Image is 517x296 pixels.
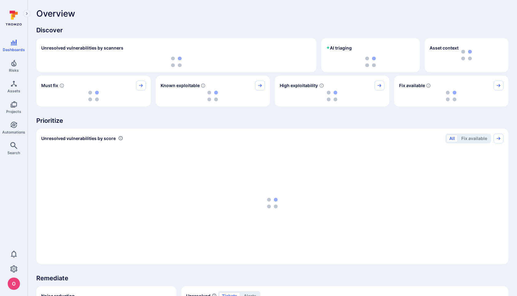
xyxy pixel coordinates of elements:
[36,76,151,106] div: Must fix
[25,11,29,16] i: Expand navigation menu
[2,130,25,134] span: Automations
[6,109,21,114] span: Projects
[36,26,508,34] span: Discover
[36,9,75,18] span: Overview
[8,278,20,290] div: oleg malkov
[8,278,20,290] img: ACg8ocJcCe-YbLxGm5tc0PuNRxmgP8aEm0RBXn6duO8aeMVK9zjHhw=s96-c
[161,90,265,102] div: loading spinner
[430,45,459,51] span: Asset context
[36,116,508,125] span: Prioritize
[399,90,504,102] div: loading spinner
[3,47,25,52] span: Dashboards
[41,90,146,102] div: loading spinner
[326,57,415,67] div: loading spinner
[23,10,30,17] button: Expand navigation menu
[280,82,318,89] span: High exploitability
[7,150,20,155] span: Search
[118,135,123,142] div: Number of vulnerabilities in status 'Open' 'Triaged' and 'In process' grouped by score
[207,91,218,101] img: Loading...
[327,91,337,101] img: Loading...
[319,83,324,88] svg: EPSS score ≥ 0.7
[7,89,20,93] span: Assets
[394,76,509,106] div: Fix available
[41,135,116,142] span: Unresolved vulnerabilities by score
[36,274,508,282] span: Remediate
[399,82,425,89] span: Fix available
[88,91,99,101] img: Loading...
[275,76,389,106] div: High exploitability
[156,76,270,106] div: Known exploitable
[41,147,503,259] div: loading spinner
[426,83,431,88] svg: Vulnerabilities with fix available
[9,68,19,73] span: Risks
[41,57,311,67] div: loading spinner
[59,83,64,88] svg: Risk score >=40 , missed SLA
[41,82,58,89] span: Must fix
[447,135,458,142] button: All
[326,45,352,51] h2: AI triaging
[161,82,200,89] span: Known exploitable
[459,135,490,142] button: Fix available
[446,91,456,101] img: Loading...
[365,57,376,67] img: Loading...
[267,198,278,208] img: Loading...
[171,57,182,67] img: Loading...
[41,45,123,51] h2: Unresolved vulnerabilities by scanners
[201,83,206,88] svg: Confirmed exploitable by KEV
[280,90,384,102] div: loading spinner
